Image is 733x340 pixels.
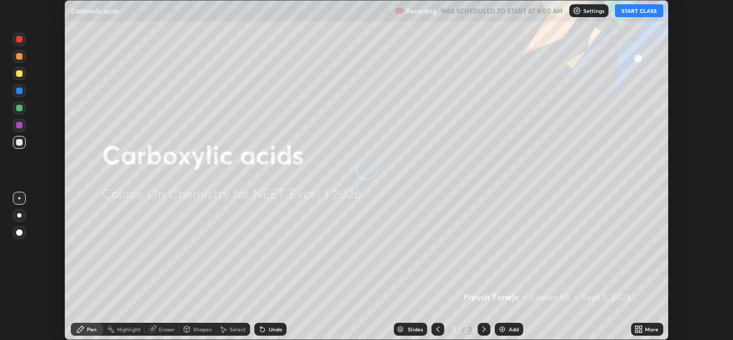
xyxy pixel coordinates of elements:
p: Recording [406,7,436,15]
img: recording.375f2c34.svg [395,6,404,15]
img: class-settings-icons [573,6,581,15]
div: Highlight [117,327,141,332]
div: More [645,327,658,332]
div: Select [230,327,246,332]
div: Pen [87,327,97,332]
h5: WAS SCHEDULED TO START AT 8:00 AM [441,6,563,16]
button: START CLASS [615,4,663,17]
div: 2 [467,324,473,334]
div: 2 [449,326,459,332]
div: / [461,326,465,332]
img: add-slide-button [498,325,507,334]
p: Carboxylic acids [71,6,119,15]
div: Eraser [159,327,175,332]
div: Undo [269,327,282,332]
div: Shapes [193,327,211,332]
div: Add [509,327,519,332]
div: Slides [408,327,423,332]
p: Settings [583,8,604,13]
